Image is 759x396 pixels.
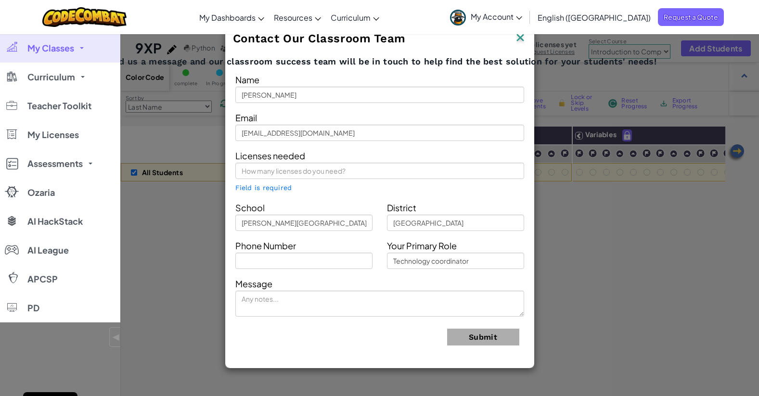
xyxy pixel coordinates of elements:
[235,278,272,289] span: Message
[274,13,312,23] span: Resources
[103,56,656,67] span: Send us a message and our classroom success team will be in touch to help find the best solution ...
[27,130,79,139] span: My Licenses
[538,13,651,23] span: English ([GEOGRAPHIC_DATA])
[326,4,384,30] a: Curriculum
[42,7,127,27] img: CodeCombat logo
[27,73,75,81] span: Curriculum
[235,112,257,123] span: Email
[450,10,466,26] img: avatar
[269,4,326,30] a: Resources
[194,4,269,30] a: My Dashboards
[235,184,292,192] span: Field is required
[387,253,524,269] input: Teacher, Principal, etc.
[387,202,416,213] span: District
[199,13,256,23] span: My Dashboards
[331,13,371,23] span: Curriculum
[235,202,265,213] span: School
[27,102,91,110] span: Teacher Toolkit
[235,74,259,85] span: Name
[233,32,406,45] span: Contact Our Classroom Team
[112,330,120,344] span: ◀
[27,159,83,168] span: Assessments
[387,240,457,251] span: Your Primary Role
[514,31,527,46] img: IconClose.svg
[471,12,522,22] span: My Account
[445,2,527,32] a: My Account
[533,4,656,30] a: English ([GEOGRAPHIC_DATA])
[235,163,524,179] input: How many licenses do you need?
[235,240,296,251] span: Phone Number
[27,44,74,52] span: My Classes
[27,246,69,255] span: AI League
[27,217,83,226] span: AI HackStack
[447,329,519,345] button: Submit
[235,150,305,161] span: Licenses needed
[27,188,55,197] span: Ozaria
[658,8,724,26] a: Request a Quote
